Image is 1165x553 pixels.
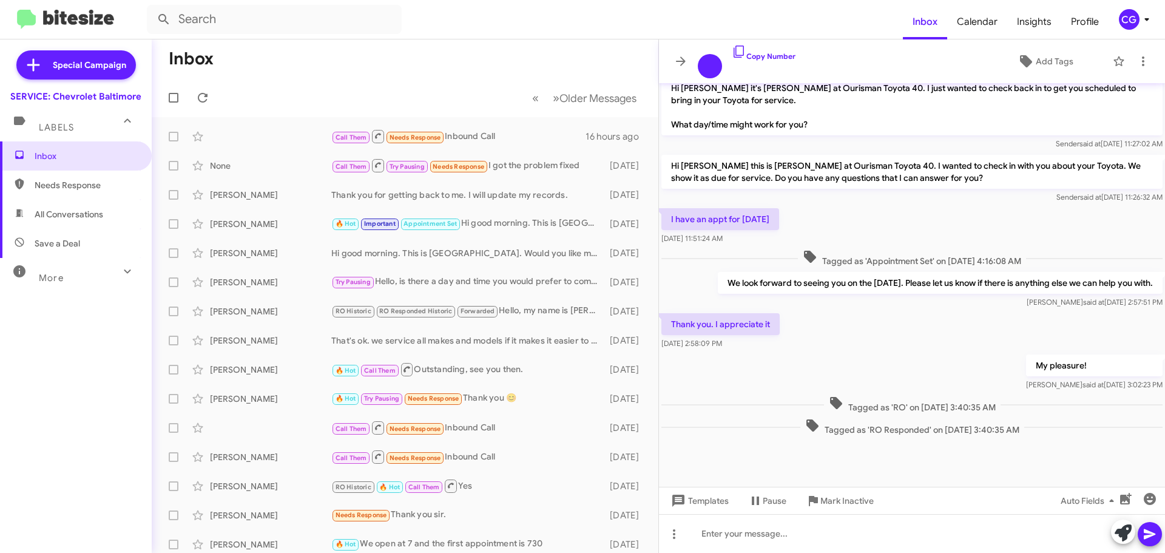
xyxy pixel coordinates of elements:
span: Appointment Set [404,220,457,228]
span: Inbox [35,150,138,162]
span: 🔥 Hot [336,220,356,228]
div: Inbound Call [331,449,604,464]
div: We open at 7 and the first appointment is 730 [331,537,604,551]
div: [PERSON_NAME] [210,393,331,405]
span: Tagged as 'Appointment Set' on [DATE] 4:16:08 AM [798,249,1026,267]
a: Copy Number [732,52,795,61]
div: [DATE] [604,247,649,259]
div: Thank you 😊 [331,392,604,405]
h1: Inbox [169,49,214,69]
span: Call Them [336,134,367,141]
span: [DATE] 2:58:09 PM [661,339,722,348]
span: « [532,90,539,106]
span: Call Them [336,454,367,462]
button: Next [545,86,644,110]
div: Thank you for getting back to me. I will update my records. [331,189,604,201]
div: [PERSON_NAME] [210,305,331,317]
div: Inbound Call [331,129,586,144]
p: Hi [PERSON_NAME] it's [PERSON_NAME] at Ourisman Toyota 40. I just wanted to check back in to get ... [661,77,1163,135]
nav: Page navigation example [525,86,644,110]
p: I have an appt for [DATE] [661,208,779,230]
span: said at [1079,139,1101,148]
span: [DATE] 11:51:24 AM [661,234,723,243]
button: Previous [525,86,546,110]
span: said at [1080,192,1101,202]
span: 🔥 Hot [336,540,356,548]
div: [PERSON_NAME] [210,247,331,259]
input: Search [147,5,402,34]
span: Labels [39,122,74,133]
span: Add Tags [1036,50,1073,72]
div: [DATE] [604,422,649,434]
span: Auto Fields [1061,490,1119,512]
div: [PERSON_NAME] [210,218,331,230]
div: [PERSON_NAME] [210,538,331,551]
span: Inbox [903,4,947,39]
span: Needs Response [408,395,459,402]
a: Insights [1007,4,1061,39]
span: Special Campaign [53,59,126,71]
div: [PERSON_NAME] [210,364,331,376]
p: My pleasure! [1026,355,1163,376]
span: Mark Inactive [820,490,874,512]
span: [PERSON_NAME] [DATE] 2:57:51 PM [1027,297,1163,307]
div: [DATE] [604,305,649,317]
span: Save a Deal [35,237,80,249]
div: SERVICE: Chevrolet Baltimore [10,90,141,103]
span: Call Them [408,483,440,491]
span: Needs Response [390,425,441,433]
div: Yes [331,478,604,494]
p: Hi [PERSON_NAME] this is [PERSON_NAME] at Ourisman Toyota 40. I wanted to check in with you about... [661,155,1163,189]
span: Call Them [336,425,367,433]
span: RO Responded Historic [379,307,452,315]
span: said at [1083,297,1104,307]
a: Calendar [947,4,1007,39]
a: Profile [1061,4,1109,39]
div: [DATE] [604,538,649,551]
div: [PERSON_NAME] [210,189,331,201]
div: [DATE] [604,364,649,376]
span: RO Historic [336,483,371,491]
div: CG [1119,9,1140,30]
div: I got the problem fixed [331,158,604,173]
div: [PERSON_NAME] [210,451,331,463]
span: Needs Response [390,134,441,141]
span: Tagged as 'RO' on [DATE] 3:40:35 AM [824,396,1001,413]
div: Hi good morning. This is [GEOGRAPHIC_DATA] . Would you like me to get that scheduled for you? [331,217,604,231]
span: Important [364,220,396,228]
div: That's ok. we service all makes and models if it makes it easier to come here for you. [331,334,604,347]
span: Sender [DATE] 11:26:32 AM [1056,192,1163,202]
div: [DATE] [604,393,649,405]
span: Tagged as 'RO Responded' on [DATE] 3:40:35 AM [800,418,1024,436]
div: [PERSON_NAME] [210,480,331,492]
span: Forwarded [458,306,498,317]
span: Call Them [336,163,367,171]
span: All Conversations [35,208,103,220]
span: 🔥 Hot [336,367,356,375]
div: [PERSON_NAME] [210,509,331,521]
div: [DATE] [604,334,649,347]
span: More [39,273,64,283]
div: Outstanding, see you then. [331,362,604,377]
div: [DATE] [604,509,649,521]
div: Hi good morning. This is [GEOGRAPHIC_DATA]. Would you like me to get you scheduled? [331,247,604,259]
div: None [210,160,331,172]
span: 🔥 Hot [379,483,400,491]
span: Needs Response [390,454,441,462]
div: [DATE] [604,218,649,230]
div: Hello, my name is [PERSON_NAME]. If you are interested in trading your vehicle. I would recommend... [331,304,604,318]
span: Needs Response [433,163,484,171]
div: [DATE] [604,189,649,201]
button: CG [1109,9,1152,30]
div: [PERSON_NAME] [210,276,331,288]
button: Mark Inactive [796,490,883,512]
span: said at [1082,380,1104,389]
span: » [553,90,559,106]
span: Needs Response [35,179,138,191]
div: [DATE] [604,480,649,492]
p: Thank you. I appreciate it [661,313,780,335]
div: [DATE] [604,276,649,288]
